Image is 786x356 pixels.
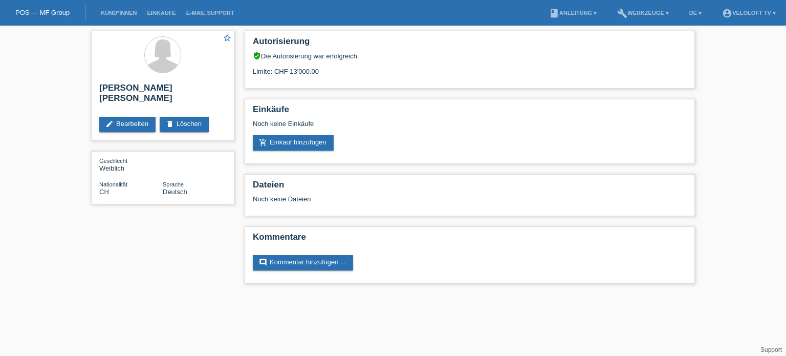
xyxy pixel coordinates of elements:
a: add_shopping_cartEinkauf hinzufügen [253,135,334,151]
i: add_shopping_cart [259,138,267,146]
h2: Kommentare [253,232,687,247]
i: verified_user [253,52,261,60]
span: Sprache [163,181,184,187]
h2: Dateien [253,180,687,195]
div: Noch keine Einkäufe [253,120,687,135]
i: build [617,8,627,18]
div: Weiblich [99,157,163,172]
div: Limite: CHF 13'000.00 [253,60,687,75]
i: account_circle [722,8,732,18]
div: Die Autorisierung war erfolgreich. [253,52,687,60]
a: POS — MF Group [15,9,70,16]
span: Geschlecht [99,158,127,164]
a: Kund*innen [96,10,142,16]
h2: Einkäufe [253,104,687,120]
div: Noch keine Dateien [253,195,565,203]
a: buildWerkzeuge ▾ [612,10,674,16]
a: Einkäufe [142,10,181,16]
i: delete [166,120,174,128]
i: edit [105,120,114,128]
i: comment [259,258,267,266]
h2: [PERSON_NAME] [PERSON_NAME] [99,83,226,109]
i: star_border [223,33,232,43]
a: bookAnleitung ▾ [544,10,602,16]
a: Support [760,346,782,353]
span: Nationalität [99,181,127,187]
span: Deutsch [163,188,187,196]
h2: Autorisierung [253,36,687,52]
a: account_circleVeloLoft TV ▾ [717,10,781,16]
a: E-Mail Support [181,10,239,16]
a: deleteLöschen [160,117,209,132]
a: star_border [223,33,232,44]
i: book [549,8,559,18]
a: commentKommentar hinzufügen ... [253,255,353,270]
span: Schweiz [99,188,109,196]
a: editBearbeiten [99,117,156,132]
a: DE ▾ [684,10,707,16]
